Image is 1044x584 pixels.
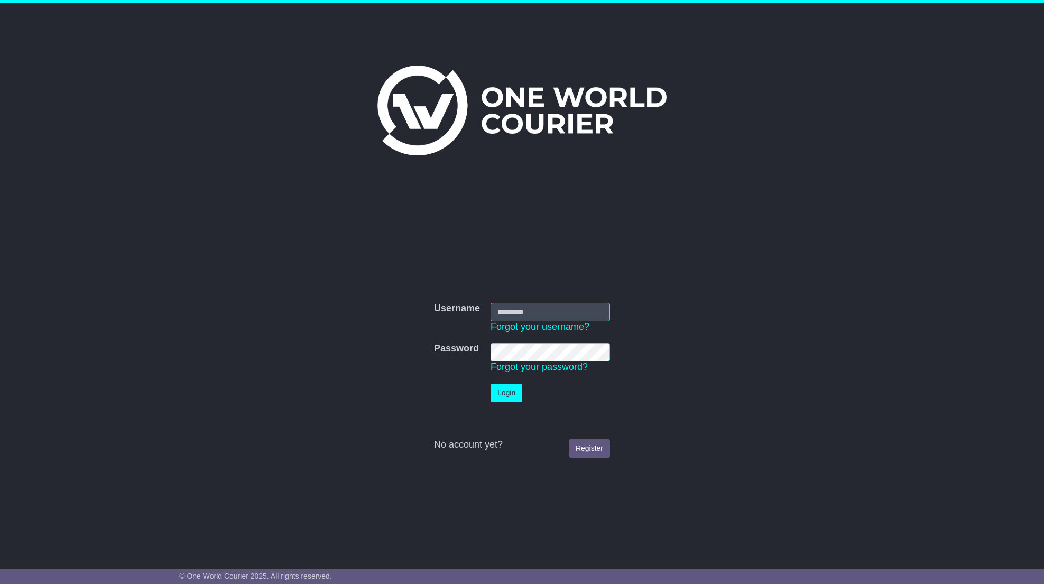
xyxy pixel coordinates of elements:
span: © One World Courier 2025. All rights reserved. [179,572,332,580]
a: Forgot your password? [491,361,588,372]
button: Login [491,384,522,402]
img: One World [377,66,666,155]
a: Register [569,439,610,458]
label: Username [434,303,480,314]
a: Forgot your username? [491,321,589,332]
div: No account yet? [434,439,610,451]
label: Password [434,343,479,355]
